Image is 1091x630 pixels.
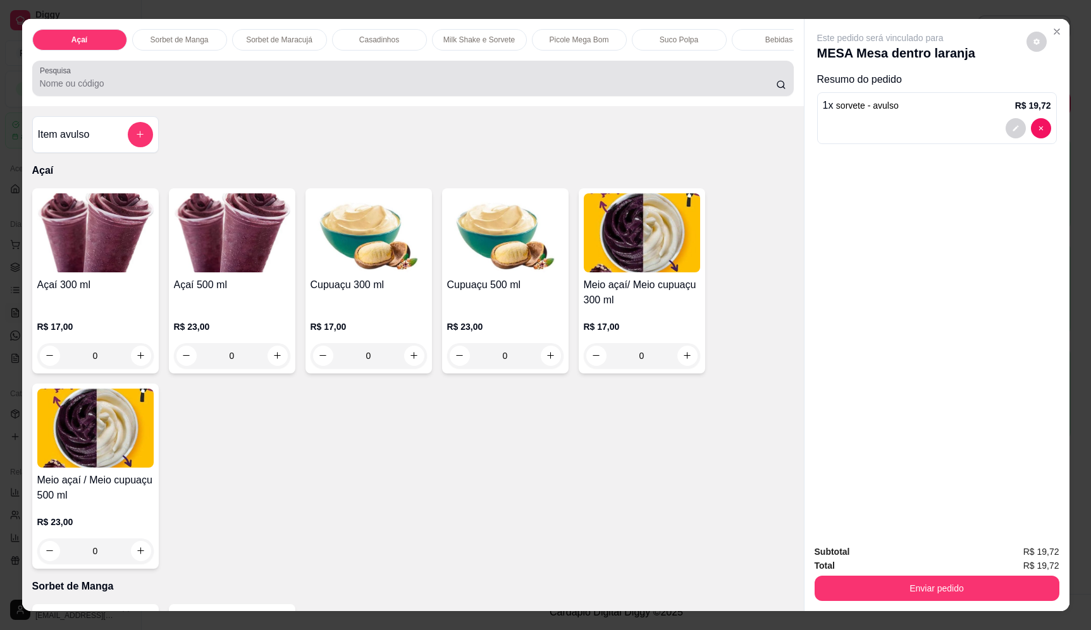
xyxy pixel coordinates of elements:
[32,579,794,594] p: Sorbet de Manga
[1006,118,1026,138] button: decrease-product-quantity
[443,35,515,45] p: Milk Shake e Sorvete
[584,193,700,272] img: product-image
[815,560,835,571] strong: Total
[359,35,399,45] p: Casadinhos
[40,77,776,90] input: Pesquisa
[150,35,208,45] p: Sorbet de Manga
[765,35,792,45] p: Bebidas
[447,320,564,333] p: R$ 23,00
[37,320,154,333] p: R$ 17,00
[447,193,564,272] img: product-image
[37,473,154,503] h4: Meio açaí / Meio cupuaçu 500 ml
[1023,559,1059,572] span: R$ 19,72
[817,72,1057,87] p: Resumo do pedido
[128,122,153,147] button: add-separate-item
[1031,118,1051,138] button: decrease-product-quantity
[37,277,154,293] h4: Açaí 300 ml
[815,576,1059,601] button: Enviar pedido
[32,163,794,178] p: Açaí
[447,277,564,293] h4: Cupuaçu 500 ml
[817,32,975,44] p: Este pedido será vinculado para
[1047,21,1067,42] button: Close
[37,389,154,468] img: product-image
[584,320,700,333] p: R$ 17,00
[817,44,975,62] p: MESA Mesa dentro laranja
[549,35,608,45] p: Picole Mega Bom
[823,98,899,113] p: 1 x
[174,193,290,272] img: product-image
[1026,32,1047,52] button: decrease-product-quantity
[40,65,75,76] label: Pesquisa
[311,320,427,333] p: R$ 17,00
[1023,545,1059,559] span: R$ 19,72
[37,516,154,528] p: R$ 23,00
[246,35,312,45] p: Sorbet de Maracujá
[584,277,700,308] h4: Meio açaí/ Meio cupuaçu 300 ml
[38,127,90,142] h4: Item avulso
[174,320,290,333] p: R$ 23,00
[71,35,87,45] p: Açaí
[836,100,899,111] span: sorvete - avulso
[311,193,427,272] img: product-image
[815,547,850,557] strong: Subtotal
[174,277,290,293] h4: Açaí 500 ml
[1015,99,1051,112] p: R$ 19,72
[660,35,698,45] p: Suco Polpa
[37,193,154,272] img: product-image
[311,277,427,293] h4: Cupuaçu 300 ml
